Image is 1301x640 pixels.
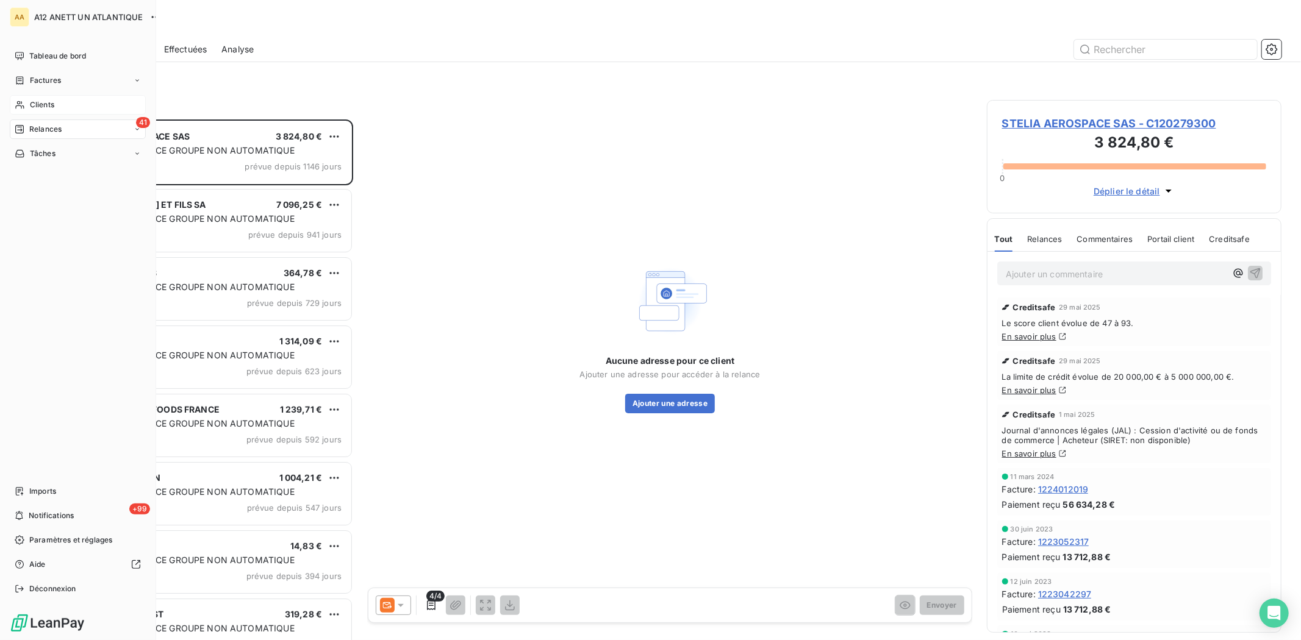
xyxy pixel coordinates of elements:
span: prévue depuis 1146 jours [245,162,342,171]
span: prévue depuis 729 jours [247,298,342,308]
span: 14,83 € [290,541,322,551]
span: 11 mars 2024 [1011,473,1055,480]
span: 1 mai 2025 [1059,411,1095,418]
div: grid [59,119,353,640]
span: PLAN DE RELANCE GROUPE NON AUTOMATIQUE [87,555,295,565]
span: Clients [30,99,54,110]
span: Relances [1027,234,1062,244]
span: +99 [129,503,150,514]
span: prévue depuis 592 jours [246,435,342,444]
span: 3 824,80 € [276,131,323,141]
span: A12 ANETT UN ATLANTIQUE [34,12,143,22]
input: Rechercher [1074,40,1257,59]
span: prévue depuis 547 jours [247,503,342,513]
span: PLAN DE RELANCE GROUPE NON AUTOMATIQUE [87,350,295,360]
span: Aide [29,559,46,570]
img: Logo LeanPay [10,613,85,633]
button: Envoyer [920,596,964,615]
span: 29 mai 2025 [1059,304,1101,311]
span: prévue depuis 623 jours [246,366,342,376]
span: 13 712,88 € [1063,550,1111,563]
span: 0 [1000,173,1005,183]
span: Effectuées [164,43,207,55]
img: Empty state [631,262,709,340]
span: PLAN DE RELANCE GROUPE NON AUTOMATIQUE [87,282,295,292]
span: 1 004,21 € [279,472,323,483]
span: PLAN DE RELANCE GROUPE NON AUTOMATIQUE [87,486,295,497]
span: La limite de crédit évolue de 20 000,00 € à 5 000 000,00 €. [1002,372,1266,382]
span: 1 314,09 € [279,336,323,346]
a: En savoir plus [1002,385,1056,395]
a: En savoir plus [1002,332,1056,341]
span: Tout [995,234,1013,244]
span: 1223042297 [1038,588,1092,600]
span: Factures [30,75,61,86]
span: 30 juin 2023 [1011,525,1053,533]
span: 1224012019 [1038,483,1089,496]
button: Déplier le détail [1090,184,1178,198]
div: AA [10,7,29,27]
a: Aide [10,555,146,574]
span: 12 juin 2023 [1011,578,1052,585]
span: 1 239,71 € [280,404,323,414]
span: 10 mai 2023 [1011,630,1052,638]
button: Ajouter une adresse [625,394,715,413]
span: 364,78 € [284,268,322,278]
h3: 3 824,80 € [1002,132,1266,156]
span: 4/4 [426,591,445,602]
span: Aucune adresse pour ce client [606,355,734,367]
span: PLAN DE RELANCE GROUPE NON AUTOMATIQUE [87,418,295,428]
span: Imports [29,486,56,497]
span: PLAN DE RELANCE GROUPE NON AUTOMATIQUE [87,145,295,155]
span: prévue depuis 394 jours [246,571,342,581]
span: 1223052317 [1038,535,1089,548]
span: 13 712,88 € [1063,603,1111,616]
span: Paiement reçu [1002,550,1061,563]
span: Déconnexion [29,583,76,594]
span: Tâches [30,148,56,159]
span: Facture : [1002,483,1036,496]
span: Portail client [1147,234,1194,244]
span: Journal d'annonces légales (JAL) : Cession d'activité ou de fonds de commerce | Acheteur (SIRET: ... [1002,425,1266,445]
span: Creditsafe [1013,356,1056,366]
span: Facture : [1002,588,1036,600]
span: Creditsafe [1013,410,1056,419]
span: 41 [136,117,150,128]
span: Analyse [221,43,254,55]
span: Creditsafe [1013,302,1056,312]
span: prévue depuis 941 jours [248,230,342,240]
span: Facture : [1002,535,1036,548]
span: Déplier le détail [1094,185,1160,197]
span: Paiement reçu [1002,498,1061,511]
span: Paiement reçu [1002,603,1061,616]
a: En savoir plus [1002,449,1056,458]
span: STELIA AEROSPACE SAS - C120279300 [1002,115,1266,132]
span: PLAN DE RELANCE GROUPE NON AUTOMATIQUE [87,213,295,224]
span: Tableau de bord [29,51,86,62]
span: Le score client évolue de 47 à 93. [1002,318,1266,328]
span: Relances [29,124,62,135]
span: Commentaires [1077,234,1133,244]
div: Open Intercom Messenger [1260,599,1289,628]
span: 7 096,25 € [276,199,323,210]
span: Notifications [29,510,74,521]
span: 319,28 € [285,609,322,619]
span: 29 mai 2025 [1059,357,1101,364]
span: Paramètres et réglages [29,535,112,546]
span: Ajouter une adresse pour accéder à la relance [580,369,761,379]
span: PLAN DE RELANCE GROUPE NON AUTOMATIQUE [87,623,295,633]
span: 56 634,28 € [1063,498,1116,511]
span: Creditsafe [1209,234,1250,244]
